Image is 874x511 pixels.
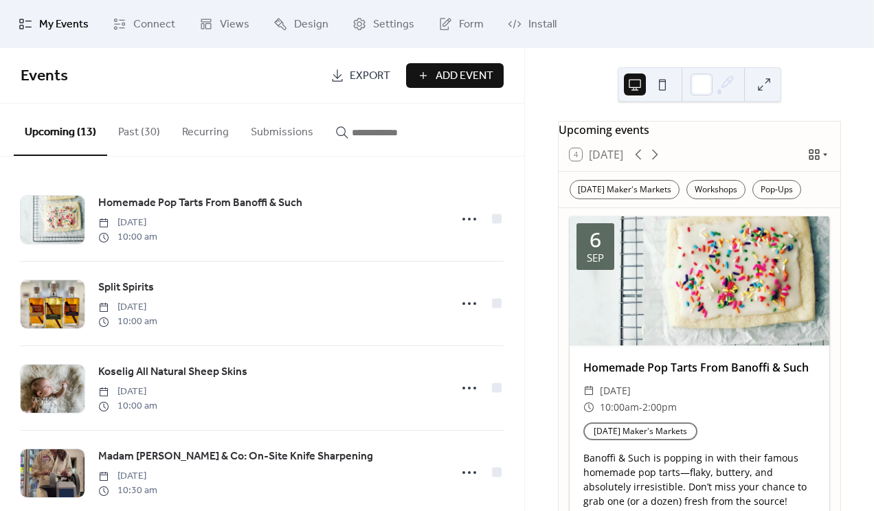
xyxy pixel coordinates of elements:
[102,5,186,43] a: Connect
[570,451,829,508] div: Banoffi & Such is popping in with their famous homemade pop tarts—flaky, buttery, and absolutely ...
[528,16,557,33] span: Install
[98,484,157,498] span: 10:30 am
[342,5,425,43] a: Settings
[98,385,157,399] span: [DATE]
[98,363,247,381] a: Koselig All Natural Sheep Skins
[21,61,68,91] span: Events
[639,399,642,416] span: -
[98,230,157,245] span: 10:00 am
[294,16,328,33] span: Design
[8,5,99,43] a: My Events
[98,448,373,465] span: Madam [PERSON_NAME] & Co: On-Site Knife Sharpening
[14,104,107,156] button: Upcoming (13)
[583,383,594,399] div: ​
[459,16,484,33] span: Form
[220,16,249,33] span: Views
[133,16,175,33] span: Connect
[98,448,373,466] a: Madam [PERSON_NAME] & Co: On-Site Knife Sharpening
[98,195,302,212] span: Homemade Pop Tarts From Banoffi & Such
[600,383,631,399] span: [DATE]
[406,63,504,88] button: Add Event
[98,216,157,230] span: [DATE]
[98,399,157,413] span: 10:00 am
[39,16,89,33] span: My Events
[600,399,639,416] span: 10:00am
[189,5,260,43] a: Views
[98,280,154,296] span: Split Spirits
[373,16,414,33] span: Settings
[107,104,171,155] button: Past (30)
[98,194,302,212] a: Homemade Pop Tarts From Banoffi & Such
[587,253,604,263] div: Sep
[642,399,677,416] span: 2:00pm
[240,104,324,155] button: Submissions
[559,122,840,138] div: Upcoming events
[570,359,829,376] div: Homemade Pop Tarts From Banoffi & Such
[497,5,567,43] a: Install
[98,315,157,329] span: 10:00 am
[428,5,494,43] a: Form
[570,180,680,199] div: [DATE] Maker's Markets
[436,68,493,84] span: Add Event
[320,63,401,88] a: Export
[686,180,746,199] div: Workshops
[263,5,339,43] a: Design
[98,364,247,381] span: Koselig All Natural Sheep Skins
[98,469,157,484] span: [DATE]
[590,229,601,250] div: 6
[98,300,157,315] span: [DATE]
[98,279,154,297] a: Split Spirits
[583,399,594,416] div: ​
[350,68,390,84] span: Export
[171,104,240,155] button: Recurring
[752,180,801,199] div: Pop-Ups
